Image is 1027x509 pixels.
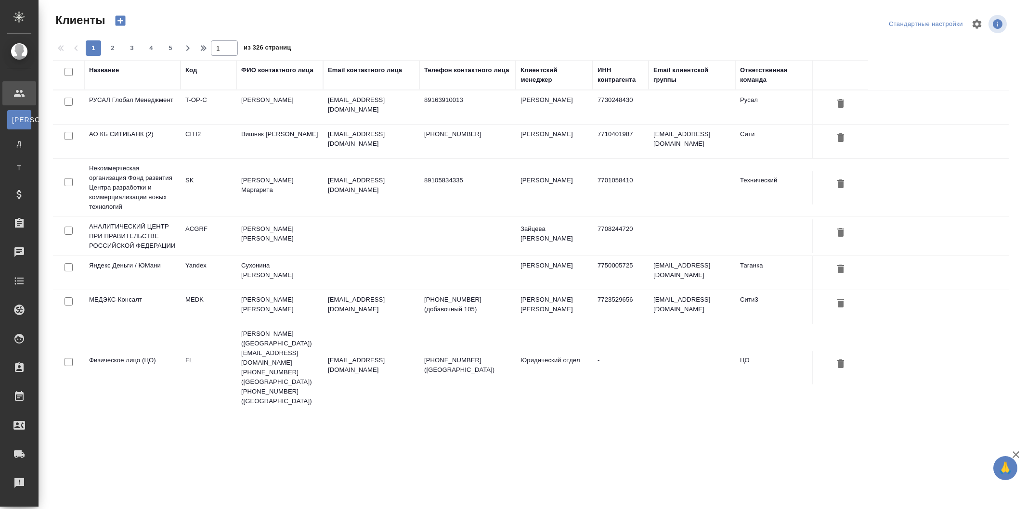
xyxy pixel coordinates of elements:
[832,224,849,242] button: Удалить
[143,43,159,53] span: 4
[424,129,511,139] p: [PHONE_NUMBER]
[593,171,649,204] td: 7701058410
[84,125,181,158] td: АО КБ СИТИБАНК (2)
[735,171,812,204] td: Технический
[53,13,105,28] span: Клиенты
[516,290,593,324] td: [PERSON_NAME] [PERSON_NAME]
[735,125,812,158] td: Сити
[649,290,735,324] td: [EMAIL_ADDRESS][DOMAIN_NAME]
[89,65,119,75] div: Название
[649,125,735,158] td: [EMAIL_ADDRESS][DOMAIN_NAME]
[886,17,965,32] div: split button
[105,43,120,53] span: 2
[163,40,178,56] button: 5
[740,65,807,85] div: Ответственная команда
[236,290,323,324] td: [PERSON_NAME] [PERSON_NAME]
[143,40,159,56] button: 4
[735,290,812,324] td: Сити3
[84,351,181,384] td: Физическое лицо (ЦО)
[84,256,181,290] td: Яндекс Деньги / ЮМани
[516,351,593,384] td: Юридический отдел
[516,125,593,158] td: [PERSON_NAME]
[181,256,236,290] td: Yandex
[328,95,415,115] p: [EMAIL_ADDRESS][DOMAIN_NAME]
[185,65,197,75] div: Код
[124,40,140,56] button: 3
[424,65,509,75] div: Телефон контактного лица
[241,65,313,75] div: ФИО контактного лица
[593,90,649,124] td: 7730248430
[593,290,649,324] td: 7723529656
[124,43,140,53] span: 3
[7,158,31,178] a: Т
[12,115,26,125] span: [PERSON_NAME]
[7,134,31,153] a: Д
[181,90,236,124] td: T-OP-C
[735,90,812,124] td: Русал
[105,40,120,56] button: 2
[236,125,323,158] td: Вишняк [PERSON_NAME]
[181,290,236,324] td: MEDK
[181,351,236,384] td: FL
[735,256,812,290] td: Таганка
[832,295,849,313] button: Удалить
[832,356,849,373] button: Удалить
[424,95,511,105] p: 89163910013
[7,110,31,129] a: [PERSON_NAME]
[84,90,181,124] td: РУСАЛ Глобал Менеджмент
[516,90,593,124] td: [PERSON_NAME]
[84,159,181,216] td: Некоммерческая организация Фонд развития Центра разработки и коммерциализации новых технологий
[988,15,1009,33] span: Посмотреть информацию
[236,90,323,124] td: [PERSON_NAME]
[832,176,849,193] button: Удалить
[735,351,812,384] td: ЦО
[965,13,988,36] span: Настроить таблицу
[84,290,181,324] td: МЕДЭКС-Консалт
[424,295,511,314] p: [PHONE_NUMBER] (добавочный 105)
[832,95,849,113] button: Удалить
[516,219,593,253] td: Зайцева [PERSON_NAME]
[832,129,849,147] button: Удалить
[424,356,511,375] p: [PHONE_NUMBER] ([GEOGRAPHIC_DATA])
[593,125,649,158] td: 7710401987
[328,356,415,375] p: [EMAIL_ADDRESS][DOMAIN_NAME]
[84,217,181,255] td: АНАЛИТИЧЕСКИЙ ЦЕНТР ПРИ ПРАВИТЕЛЬСТВЕ РОССИЙСКОЙ ФЕДЕРАЦИИ
[109,13,132,29] button: Создать
[181,171,236,204] td: SK
[516,171,593,204] td: [PERSON_NAME]
[236,171,323,204] td: [PERSON_NAME] Маргарита
[12,139,26,149] span: Д
[593,256,649,290] td: 7750005725
[993,456,1017,480] button: 🙏
[328,176,415,195] p: [EMAIL_ADDRESS][DOMAIN_NAME]
[12,163,26,173] span: Т
[163,43,178,53] span: 5
[181,219,236,253] td: ACGRF
[181,125,236,158] td: CITI2
[832,261,849,279] button: Удалить
[236,219,323,253] td: [PERSON_NAME] [PERSON_NAME]
[328,295,415,314] p: [EMAIL_ADDRESS][DOMAIN_NAME]
[516,256,593,290] td: [PERSON_NAME]
[997,458,1014,478] span: 🙏
[328,129,415,149] p: [EMAIL_ADDRESS][DOMAIN_NAME]
[649,256,735,290] td: [EMAIL_ADDRESS][DOMAIN_NAME]
[236,324,323,411] td: [PERSON_NAME] ([GEOGRAPHIC_DATA]) [EMAIL_ADDRESS][DOMAIN_NAME] [PHONE_NUMBER] ([GEOGRAPHIC_DATA])...
[520,65,588,85] div: Клиентский менеджер
[424,176,511,185] p: 89105834335
[328,65,402,75] div: Email контактного лица
[244,42,291,56] span: из 326 страниц
[593,351,649,384] td: -
[593,219,649,253] td: 7708244720
[598,65,644,85] div: ИНН контрагента
[653,65,730,85] div: Email клиентской группы
[236,256,323,290] td: Сухонина [PERSON_NAME]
